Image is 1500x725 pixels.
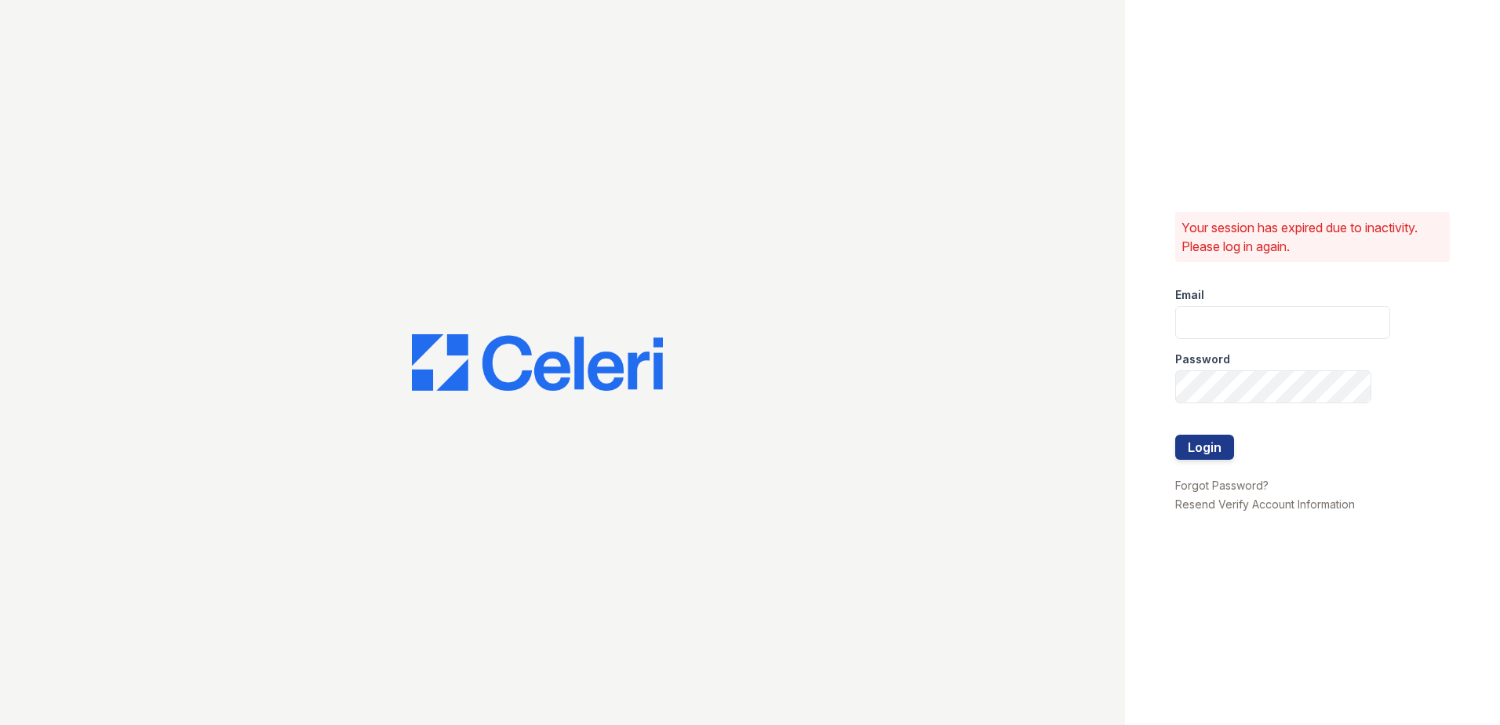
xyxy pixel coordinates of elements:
[1175,352,1230,367] label: Password
[1175,435,1234,460] button: Login
[1175,497,1355,511] a: Resend Verify Account Information
[1181,218,1444,256] p: Your session has expired due to inactivity. Please log in again.
[412,334,663,391] img: CE_Logo_Blue-a8612792a0a2168367f1c8372b55b34899dd931a85d93a1a3d3e32e68fde9ad4.png
[1175,479,1269,492] a: Forgot Password?
[1175,287,1204,303] label: Email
